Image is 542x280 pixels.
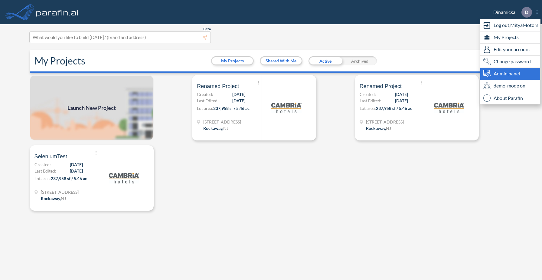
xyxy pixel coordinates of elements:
[480,68,540,80] div: Admin panel
[197,106,213,111] span: Lot area:
[494,94,523,102] span: About Parafin
[434,93,464,123] img: logo
[67,104,116,112] span: Launch New Project
[366,126,386,131] span: Rockaway ,
[34,55,85,67] h2: My Projects
[360,106,376,111] span: Lot area:
[34,161,51,168] span: Created:
[525,9,528,15] p: D
[494,82,525,89] span: demo-mode on
[203,126,223,131] span: Rockaway ,
[494,34,519,41] span: My Projects
[480,44,540,56] div: Edit user
[35,6,80,18] img: logo
[366,119,404,125] span: 321 Mt Hope Ave
[480,19,540,31] div: Log out
[197,97,219,104] span: Last Edited:
[494,70,520,77] span: Admin panel
[70,161,83,168] span: [DATE]
[34,168,56,174] span: Last Edited:
[261,57,302,64] button: Shared With Me
[494,46,530,53] span: Edit your account
[41,196,61,201] span: Rockaway ,
[70,168,83,174] span: [DATE]
[223,126,228,131] span: NJ
[203,125,228,131] div: Rockaway, NJ
[395,97,408,104] span: [DATE]
[480,56,540,68] div: Change password
[494,21,538,29] span: Log out, MityaMotors
[360,91,376,97] span: Created:
[494,58,531,65] span: Change password
[360,83,402,90] span: Renamed Project
[34,176,51,181] span: Lot area:
[30,75,154,140] a: Launch New Project
[484,7,537,18] div: Dinamicka
[480,80,540,92] div: demo-mode on
[41,189,79,195] span: 321 Mt Hope Ave
[30,75,154,140] img: add
[232,97,245,104] span: [DATE]
[34,153,67,160] span: SeleniumTest
[213,106,250,111] span: 237,958 sf / 5.46 ac
[109,163,139,193] img: logo
[480,31,540,44] div: My Projects
[232,91,245,97] span: [DATE]
[61,196,66,201] span: NJ
[271,93,302,123] img: logo
[360,97,381,104] span: Last Edited:
[203,27,211,31] span: Beta
[480,92,540,104] div: About Parafin
[395,91,408,97] span: [DATE]
[366,125,391,131] div: Rockaway, NJ
[309,56,343,65] div: Active
[212,57,253,64] button: My Projects
[376,106,412,111] span: 237,958 sf / 5.46 ac
[197,91,213,97] span: Created:
[197,83,239,90] span: Renamed Project
[51,176,87,181] span: 237,958 sf / 5.46 ac
[386,126,391,131] span: NJ
[41,195,66,202] div: Rockaway, NJ
[203,119,241,125] span: 321 Mt Hope Ave
[343,56,377,65] div: Archived
[483,94,491,102] span: i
